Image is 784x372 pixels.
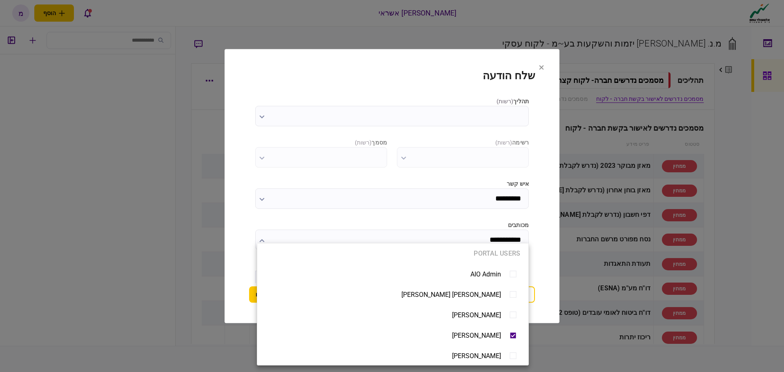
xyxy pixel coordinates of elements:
[265,308,520,322] button: [PERSON_NAME]
[265,287,520,302] button: [PERSON_NAME] [PERSON_NAME]
[401,291,501,298] div: [PERSON_NAME] [PERSON_NAME]
[452,311,501,319] div: [PERSON_NAME]
[265,267,520,281] button: AIO Admin
[265,349,520,363] button: [PERSON_NAME]
[257,243,528,264] li: portal users
[265,328,520,343] button: [PERSON_NAME]
[452,332,501,339] div: [PERSON_NAME]
[452,352,501,360] div: [PERSON_NAME]
[470,270,501,278] div: AIO Admin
